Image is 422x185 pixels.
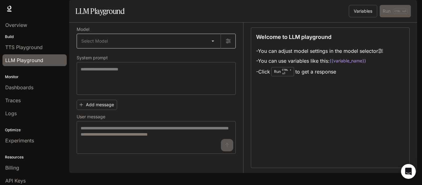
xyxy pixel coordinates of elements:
[77,115,105,119] p: User message
[271,67,294,76] div: Run
[75,5,124,17] h1: LLM Playground
[256,46,383,56] li: - You can adjust model settings in the model selector
[401,164,416,179] div: Open Intercom Messenger
[256,66,383,78] li: - Click to get a response
[256,56,383,66] li: - You can use variables like this:
[77,34,221,48] div: Select Model
[349,5,377,17] button: Variables
[77,100,117,110] button: Add message
[77,56,108,60] p: System prompt
[282,68,291,72] p: CTRL +
[330,58,366,64] code: {{variable_name}}
[282,68,291,75] p: ⏎
[77,27,89,32] p: Model
[81,38,108,44] span: Select Model
[256,33,331,41] p: Welcome to LLM playground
